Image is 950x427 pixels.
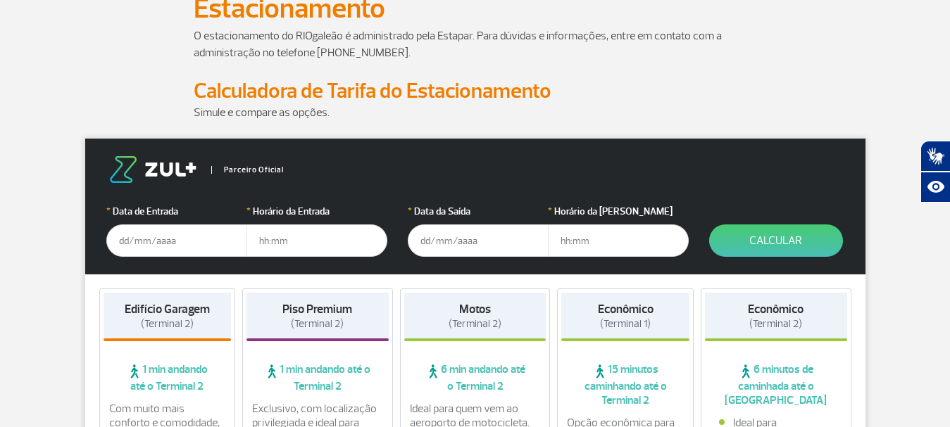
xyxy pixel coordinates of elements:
[246,224,387,257] input: hh:mm
[291,317,344,331] span: (Terminal 2)
[598,302,654,317] strong: Econômico
[748,302,804,317] strong: Econômico
[459,302,491,317] strong: Motos
[548,224,689,257] input: hh:mm
[404,362,546,393] span: 6 min andando até o Terminal 2
[211,166,284,174] span: Parceiro Oficial
[194,27,757,61] p: O estacionamento do RIOgaleão é administrado pela Estapar. Para dúvidas e informações, entre em c...
[106,156,199,183] img: logo-zul.png
[449,317,501,331] span: (Terminal 2)
[408,204,549,219] label: Data da Saída
[246,362,389,393] span: 1 min andando até o Terminal 2
[561,362,689,407] span: 15 minutos caminhando até o Terminal 2
[141,317,194,331] span: (Terminal 2)
[920,172,950,203] button: Abrir recursos assistivos.
[709,224,843,257] button: Calcular
[106,224,247,257] input: dd/mm/aaaa
[282,302,352,317] strong: Piso Premium
[749,317,802,331] span: (Terminal 2)
[920,141,950,172] button: Abrir tradutor de língua de sinais.
[408,224,549,257] input: dd/mm/aaaa
[104,362,232,393] span: 1 min andando até o Terminal 2
[246,204,387,219] label: Horário da Entrada
[125,302,210,317] strong: Edifício Garagem
[548,204,689,219] label: Horário da [PERSON_NAME]
[194,104,757,121] p: Simule e compare as opções.
[106,204,247,219] label: Data de Entrada
[194,78,757,104] h2: Calculadora de Tarifa do Estacionamento
[920,141,950,203] div: Plugin de acessibilidade da Hand Talk.
[600,317,651,331] span: (Terminal 1)
[705,362,847,407] span: 6 minutos de caminhada até o [GEOGRAPHIC_DATA]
